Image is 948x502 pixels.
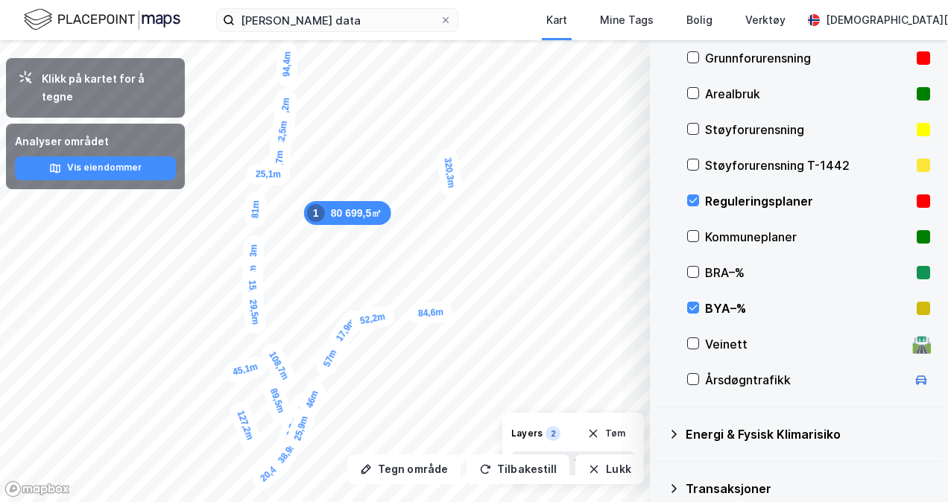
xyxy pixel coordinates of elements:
[244,191,268,227] div: Map marker
[575,454,643,484] button: Lukk
[296,379,329,420] div: Map marker
[24,7,180,33] img: logo.f888ab2527a4732fd821a326f86c7f29.svg
[705,85,911,103] div: Arealbruk
[347,454,461,484] button: Tegn område
[266,428,309,475] div: Map marker
[241,270,264,314] div: Map marker
[4,480,70,498] a: Mapbox homepage
[248,449,294,493] div: Map marker
[408,301,453,325] div: Map marker
[258,340,300,392] div: Map marker
[705,371,906,389] div: Årsdøgntrafikk
[285,404,318,452] div: Map marker
[546,11,567,29] div: Kart
[221,354,268,384] div: Map marker
[705,264,911,282] div: BRA–%
[873,430,948,502] iframe: Chat Widget
[274,88,297,133] div: Map marker
[546,426,560,441] div: 2
[269,110,295,156] div: Map marker
[42,70,173,106] div: Klikk på kartet for å tegne
[242,235,265,279] div: Map marker
[705,192,911,210] div: Reguleringsplaner
[247,163,291,185] div: Map marker
[350,305,396,334] div: Map marker
[686,480,930,498] div: Transaksjoner
[325,306,367,353] div: Map marker
[15,156,176,180] button: Vis eiendommer
[227,399,264,451] div: Map marker
[313,337,347,378] div: Map marker
[260,377,294,425] div: Map marker
[235,9,440,31] input: Søk på adresse, matrikkel, gårdeiere, leietakere eller personer
[268,141,291,185] div: Map marker
[467,454,569,484] button: Tilbakestill
[307,204,325,222] div: 1
[600,11,654,29] div: Mine Tags
[705,335,906,353] div: Veinett
[705,228,911,246] div: Kommuneplaner
[705,49,911,67] div: Grunnforurensning
[511,451,635,475] button: Vis
[436,147,463,198] div: Map marker
[686,425,930,443] div: Energi & Fysisk Klimarisiko
[15,133,176,150] div: Analyser området
[578,422,635,445] button: Tøm
[511,428,543,439] div: Layers
[745,11,786,29] div: Verktøy
[911,334,932,354] div: 🛣️
[705,156,911,174] div: Støyforurensning T-1442
[304,201,391,225] div: Map marker
[241,289,268,334] div: Map marker
[241,256,263,300] div: Map marker
[705,299,911,317] div: BYA–%
[686,11,712,29] div: Bolig
[276,42,298,86] div: Map marker
[705,121,911,139] div: Støyforurensning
